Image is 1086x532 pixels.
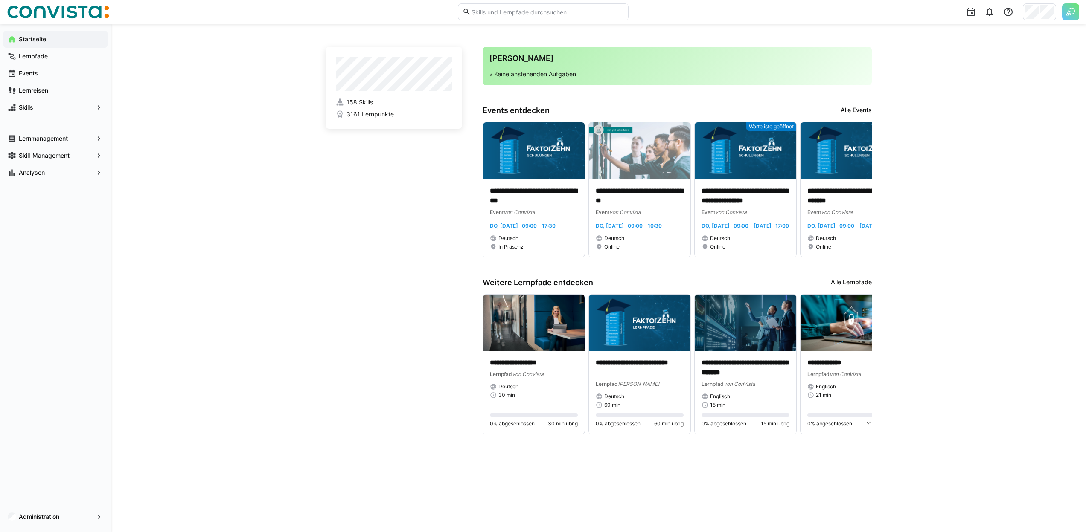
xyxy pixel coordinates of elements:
[489,70,865,78] p: √ Keine anstehenden Aufgaben
[695,122,796,179] img: image
[498,235,518,242] span: Deutsch
[604,402,620,408] span: 60 min
[498,383,518,390] span: Deutsch
[830,371,861,377] span: von ConVista
[702,420,746,427] span: 0% abgeschlossen
[483,122,585,179] img: image
[749,123,794,130] span: Warteliste geöffnet
[710,402,725,408] span: 15 min
[807,420,852,427] span: 0% abgeschlossen
[589,122,690,179] img: image
[596,223,662,229] span: Do, [DATE] · 09:00 - 10:30
[831,278,872,287] a: Alle Lernpfade
[821,209,853,215] span: von Convista
[483,278,593,287] h3: Weitere Lernpfade entdecken
[548,420,578,427] span: 30 min übrig
[596,381,618,387] span: Lernpfad
[867,420,895,427] span: 21 min übrig
[841,106,872,115] a: Alle Events
[816,243,831,250] span: Online
[724,381,755,387] span: von ConVista
[490,420,535,427] span: 0% abgeschlossen
[596,420,641,427] span: 0% abgeschlossen
[596,209,609,215] span: Event
[604,235,624,242] span: Deutsch
[346,98,373,107] span: 158 Skills
[336,98,452,107] a: 158 Skills
[807,371,830,377] span: Lernpfad
[816,235,836,242] span: Deutsch
[489,54,865,63] h3: [PERSON_NAME]
[816,392,831,399] span: 21 min
[490,209,504,215] span: Event
[710,393,730,400] span: Englisch
[498,243,524,250] span: In Präsenz
[504,209,535,215] span: von Convista
[589,295,690,352] img: image
[801,295,902,352] img: image
[710,243,725,250] span: Online
[490,223,556,229] span: Do, [DATE] · 09:00 - 17:30
[483,295,585,352] img: image
[710,235,730,242] span: Deutsch
[483,106,550,115] h3: Events entdecken
[816,383,836,390] span: Englisch
[609,209,641,215] span: von Convista
[471,8,623,16] input: Skills und Lernpfade durchsuchen…
[604,243,620,250] span: Online
[702,381,724,387] span: Lernpfad
[807,209,821,215] span: Event
[490,371,512,377] span: Lernpfad
[604,393,624,400] span: Deutsch
[807,223,895,229] span: Do, [DATE] · 09:00 - [DATE] · 17:00
[695,295,796,352] img: image
[715,209,747,215] span: von Convista
[346,110,394,119] span: 3161 Lernpunkte
[654,420,684,427] span: 60 min übrig
[761,420,789,427] span: 15 min übrig
[498,392,515,399] span: 30 min
[702,209,715,215] span: Event
[512,371,544,377] span: von Convista
[702,223,789,229] span: Do, [DATE] · 09:00 - [DATE] · 17:00
[618,381,659,387] span: [PERSON_NAME]
[801,122,902,179] img: image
